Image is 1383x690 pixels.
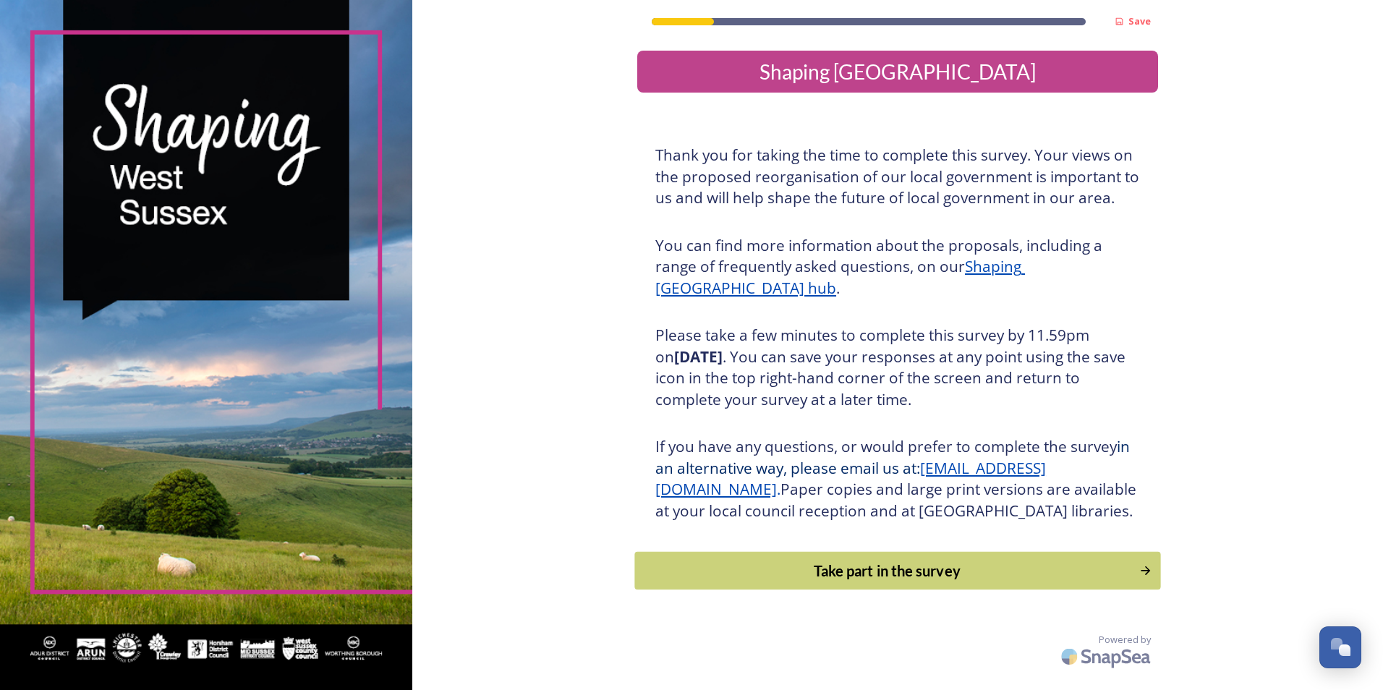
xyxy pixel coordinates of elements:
a: Shaping [GEOGRAPHIC_DATA] hub [655,256,1025,298]
a: [EMAIL_ADDRESS][DOMAIN_NAME] [655,458,1046,500]
button: Open Chat [1319,626,1361,668]
strong: [DATE] [674,346,723,367]
span: in an alternative way, please email us at: [655,436,1133,478]
h3: You can find more information about the proposals, including a range of frequently asked question... [655,235,1140,299]
strong: Save [1128,14,1151,27]
div: Take part in the survey [643,560,1132,582]
img: SnapSea Logo [1057,639,1158,673]
div: Shaping [GEOGRAPHIC_DATA] [643,56,1152,87]
span: . [777,479,780,499]
button: Continue [634,552,1160,590]
h3: Please take a few minutes to complete this survey by 11.59pm on . You can save your responses at ... [655,325,1140,410]
h3: Thank you for taking the time to complete this survey. Your views on the proposed reorganisation ... [655,145,1140,209]
span: Powered by [1099,633,1151,647]
h3: If you have any questions, or would prefer to complete the survey Paper copies and large print ve... [655,436,1140,521]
